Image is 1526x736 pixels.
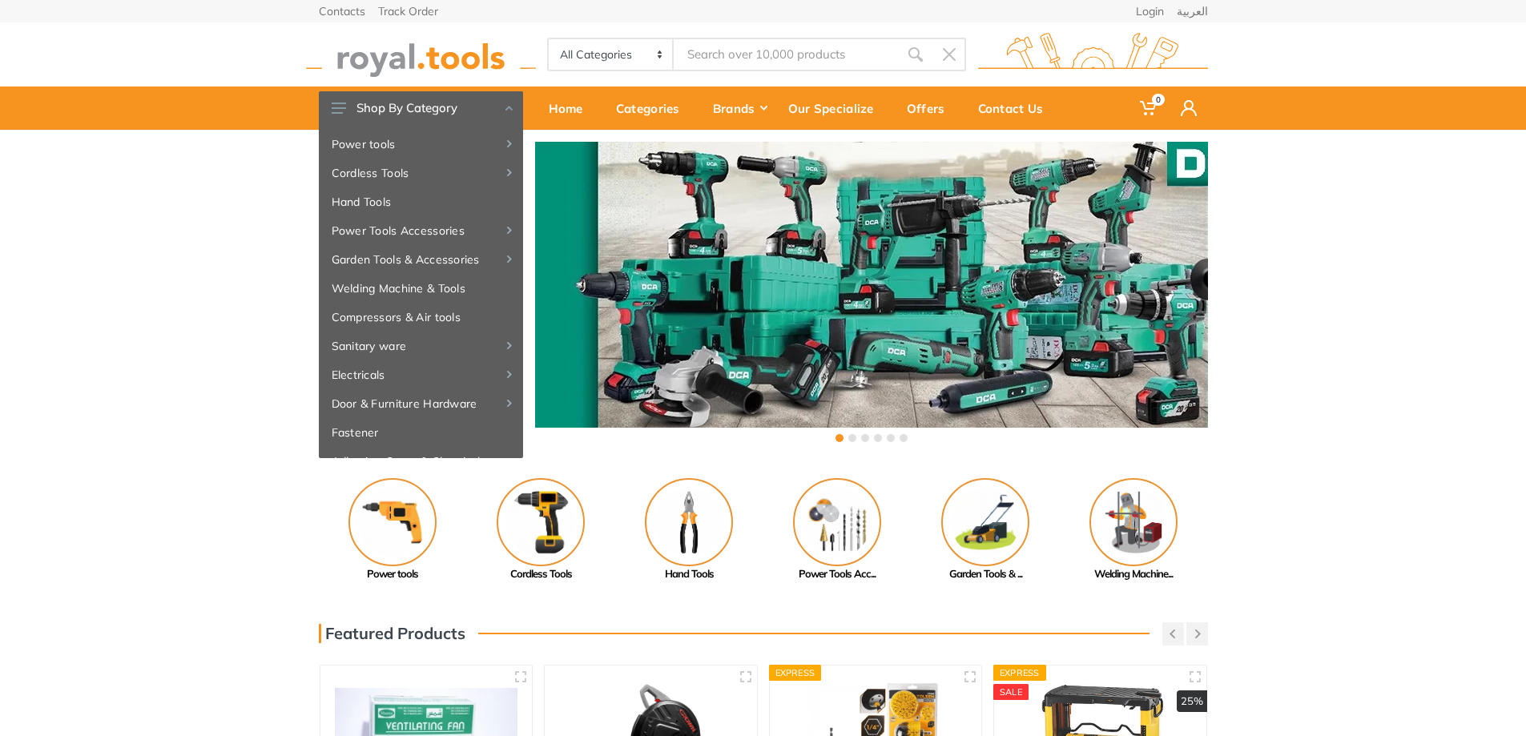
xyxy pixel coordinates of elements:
a: Electricals [319,360,523,389]
div: Cordless Tools [467,566,615,582]
div: Our Specialize [777,91,896,125]
a: Categories [605,86,702,130]
div: Express [769,665,822,681]
a: Cordless Tools [467,478,615,582]
div: Power Tools Acc... [763,566,912,582]
div: 25% [1177,690,1207,713]
a: Contact Us [967,86,1065,130]
img: Royal - Cordless Tools [497,478,585,566]
div: Home [538,91,605,125]
a: Hand Tools [319,187,523,216]
a: Power Tools Acc... [763,478,912,582]
img: royal.tools Logo [306,33,536,77]
a: Offers [896,86,967,130]
a: Power tools [319,478,467,582]
img: Royal - Power Tools Accessories [793,478,881,566]
div: Contact Us [967,91,1065,125]
div: Offers [896,91,967,125]
div: Welding Machine... [1060,566,1208,582]
div: Garden Tools & ... [912,566,1060,582]
h3: Featured Products [319,624,465,643]
button: Shop By Category [319,91,523,125]
div: Categories [605,91,702,125]
a: Welding Machine & Tools [319,274,523,303]
a: Garden Tools & ... [912,478,1060,582]
select: Category [549,39,674,70]
a: Hand Tools [615,478,763,582]
input: Site search [674,38,898,71]
a: Sanitary ware [319,332,523,360]
a: Compressors & Air tools [319,303,523,332]
a: Adhesive, Spray & Chemical [319,447,523,476]
a: 0 [1129,86,1170,130]
a: Power Tools Accessories [319,216,523,245]
a: Garden Tools & Accessories [319,245,523,274]
a: Login [1136,6,1164,17]
div: Brands [702,91,777,125]
a: Contacts [319,6,365,17]
a: Power tools [319,130,523,159]
img: Royal - Garden Tools & Accessories [941,478,1029,566]
a: Welding Machine... [1060,478,1208,582]
img: royal.tools Logo [978,33,1208,77]
a: Our Specialize [777,86,896,130]
div: Hand Tools [615,566,763,582]
a: Door & Furniture Hardware [319,389,523,418]
img: Royal - Power tools [348,478,437,566]
img: Royal - Hand Tools [645,478,733,566]
a: Cordless Tools [319,159,523,187]
div: Express [993,665,1046,681]
div: Power tools [319,566,467,582]
div: SALE [993,684,1029,700]
a: Fastener [319,418,523,447]
a: Home [538,86,605,130]
a: العربية [1177,6,1208,17]
img: Royal - Welding Machine & Tools [1089,478,1178,566]
a: Track Order [378,6,438,17]
span: 0 [1152,94,1165,106]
